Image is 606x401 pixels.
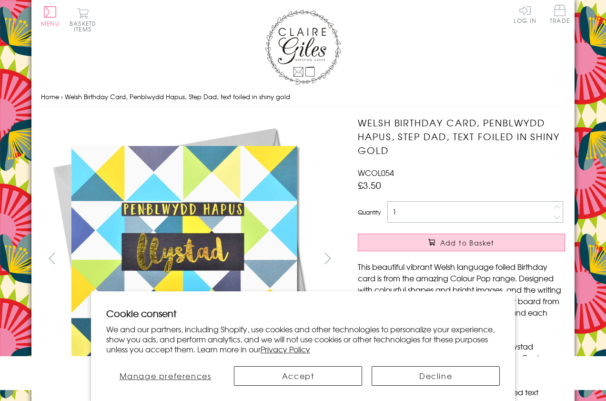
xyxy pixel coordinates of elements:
button: Menu [41,6,60,26]
button: next [317,247,339,269]
span: WCOL054 [358,167,394,178]
h2: Cookie consent [106,307,500,320]
span: Add to Basket [440,238,495,247]
a: Privacy Policy [261,343,310,355]
span: Menu [41,19,60,28]
a: Trade [550,5,570,25]
label: Quantity [358,208,381,216]
button: Basket0 items [70,8,96,32]
span: Trade [550,5,570,23]
p: We and our partners, including Shopify, use cookies and other technologies to personalize your ex... [106,324,500,354]
span: £3.50 [358,178,381,192]
button: prev [41,247,62,269]
p: This beautiful vibrant Welsh language foiled Birthday card is from the amazing Colour Pop range. ... [358,261,565,329]
h1: Welsh Birthday Card, Penblwydd Hapus, Step Dad, text foiled in shiny gold [358,116,565,157]
img: Claire Giles Greetings Cards [265,10,341,85]
a: Home [41,92,59,101]
nav: breadcrumbs [41,87,565,107]
a: Log In [514,5,536,23]
button: Decline [372,366,500,386]
span: 0 items [74,19,96,33]
span: Welsh Birthday Card, Penblwydd Hapus, Step Dad, text foiled in shiny gold [65,92,290,101]
button: Add to Basket [358,234,565,251]
span: › [61,92,63,101]
button: Manage preferences [106,366,224,386]
button: Accept [234,366,362,386]
span: Manage preferences [120,370,212,381]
